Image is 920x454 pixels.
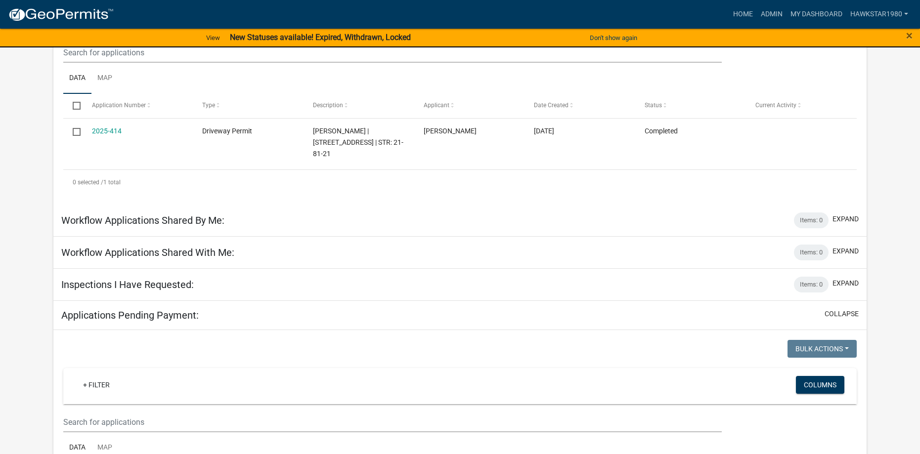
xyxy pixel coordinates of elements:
[63,170,857,195] div: 1 total
[75,376,118,394] a: + Filter
[586,30,641,46] button: Don't show again
[755,102,796,109] span: Current Activity
[63,42,722,63] input: Search for applications
[202,127,252,135] span: Driveway Permit
[832,246,859,256] button: expand
[202,30,224,46] a: View
[73,179,103,186] span: 0 selected /
[91,63,118,94] a: Map
[645,127,678,135] span: Completed
[304,94,414,118] datatable-header-cell: Description
[794,245,829,260] div: Items: 0
[832,278,859,289] button: expand
[414,94,525,118] datatable-header-cell: Applicant
[92,102,146,109] span: Application Number
[794,212,829,228] div: Items: 0
[832,214,859,224] button: expand
[61,279,194,290] h5: Inspections I Have Requested:
[61,214,224,226] h5: Workflow Applications Shared By Me:
[61,247,234,258] h5: Workflow Applications Shared With Me:
[757,5,787,24] a: Admin
[729,5,757,24] a: Home
[63,63,91,94] a: Data
[788,340,857,358] button: Bulk Actions
[92,127,122,135] a: 2025-414
[63,94,82,118] datatable-header-cell: Select
[82,94,193,118] datatable-header-cell: Application Number
[794,277,829,292] div: Items: 0
[525,94,635,118] datatable-header-cell: Date Created
[906,30,913,41] button: Close
[424,127,477,135] span: jozy dean gillaspie
[825,309,859,319] button: collapse
[534,102,569,109] span: Date Created
[846,5,912,24] a: Hawkstar1980
[906,29,913,42] span: ×
[787,5,846,24] a: My Dashboard
[424,102,449,109] span: Applicant
[534,127,554,135] span: 04/17/2025
[193,94,304,118] datatable-header-cell: Type
[745,94,856,118] datatable-header-cell: Current Activity
[796,376,844,394] button: Columns
[230,33,411,42] strong: New Statuses available! Expired, Withdrawn, Locked
[635,94,746,118] datatable-header-cell: Status
[61,309,199,321] h5: Applications Pending Payment:
[313,127,403,158] span: dennis kain | 12535 HWY F-17 W | STR: 21-81-21
[63,412,722,432] input: Search for applications
[202,102,215,109] span: Type
[313,102,343,109] span: Description
[645,102,662,109] span: Status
